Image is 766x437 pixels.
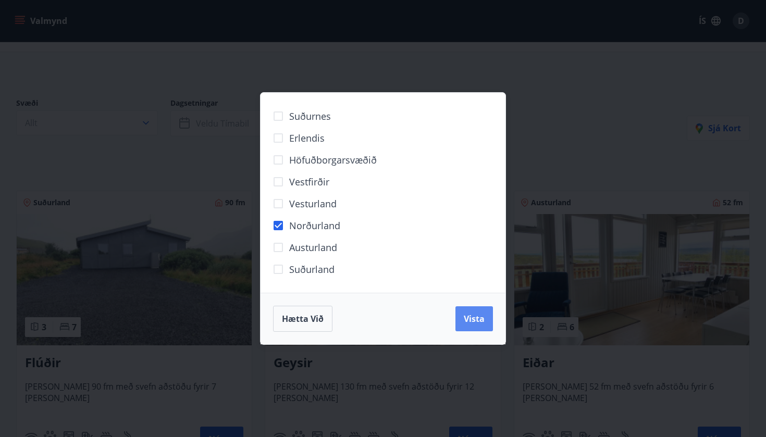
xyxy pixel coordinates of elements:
[455,306,493,331] button: Vista
[289,263,335,276] span: Suðurland
[282,313,324,324] span: Hætta við
[289,109,331,123] span: Suðurnes
[289,197,337,210] span: Vesturland
[289,241,337,254] span: Austurland
[273,306,332,332] button: Hætta við
[289,153,377,167] span: Höfuðborgarsvæðið
[289,175,329,189] span: Vestfirðir
[289,219,340,232] span: Norðurland
[464,313,485,324] span: Vista
[289,131,325,145] span: Erlendis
